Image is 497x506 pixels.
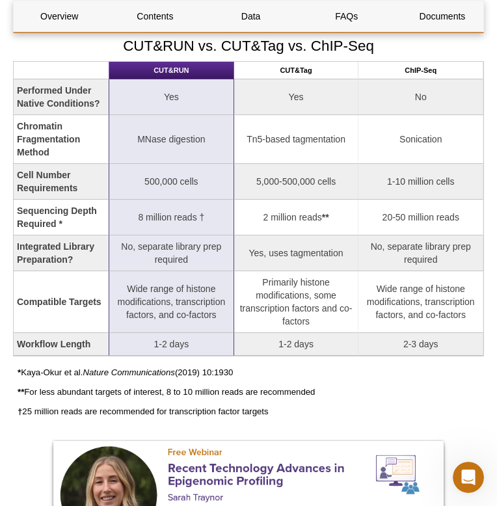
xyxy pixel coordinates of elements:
h2: CUT&RUN vs. CUT&Tag vs. ChIP-Seq [13,37,484,55]
th: CUT&Tag [234,62,359,79]
strong: Integrated Library Preparation? [17,241,94,265]
strong: Workflow Length [17,339,90,349]
td: No, separate library prep required [358,235,483,271]
a: Overview [14,1,105,32]
a: Data [205,1,296,32]
td: 500,000 cells [109,164,234,200]
td: 1-10 million cells [358,164,483,200]
td: 2 million reads [234,200,359,235]
strong: Performed Under Native Conditions? [17,85,100,109]
td: No, separate library prep required [109,235,234,271]
td: 5,000-500,000 cells [234,164,359,200]
td: 1-2 days [109,333,234,356]
iframe: Intercom live chat [453,462,484,493]
em: Nature Communications [83,367,174,377]
p: 25 million reads are recommended for transcription factor targets [18,405,484,418]
td: 1-2 days [234,333,359,356]
strong: † [18,406,22,416]
strong: Cell Number Requirements [17,170,77,193]
td: Yes [109,79,234,115]
strong: Chromatin Fragmentation Method [17,121,80,157]
td: 20-50 million reads [358,200,483,235]
td: Yes [234,79,359,115]
td: 2-3 days [358,333,483,356]
strong: Compatible Targets [17,297,101,307]
td: Tn5-based tagmentation [234,115,359,164]
td: Primarily histone modifications, some transcription factors and co-factors [234,271,359,333]
a: Documents [397,1,488,32]
a: FAQs [301,1,392,32]
td: Yes, uses tagmentation [234,235,359,271]
p: Kaya-Okur et al. (2019) 10:1930 [18,366,484,379]
td: Wide range of histone modifications, transcription factors, and co-factors [358,271,483,333]
a: Contents [109,1,200,32]
th: CUT&RUN [109,62,234,79]
td: No [358,79,483,115]
td: 8 million reads † [109,200,234,235]
strong: Sequencing Depth Required * [17,206,97,229]
td: Wide range of histone modifications, transcription factors, and co-factors [109,271,234,333]
td: Sonication [358,115,483,164]
p: For less abundant targets of interest, 8 to 10 million reads are recommended [18,386,484,399]
th: ChIP-Seq [358,62,483,79]
td: MNase digestion [109,115,234,164]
